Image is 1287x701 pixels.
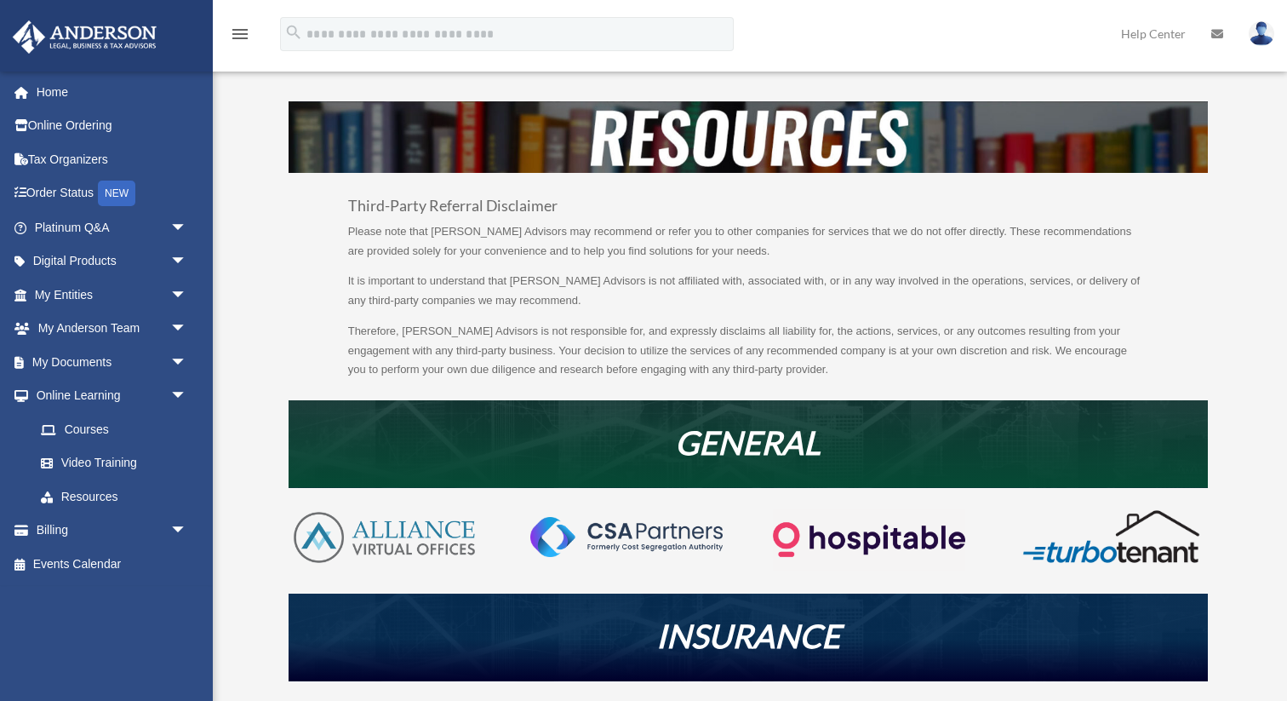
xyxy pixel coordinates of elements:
img: Anderson Advisors Platinum Portal [8,20,162,54]
a: Courses [24,412,213,446]
a: Online Ordering [12,109,213,143]
a: Resources [24,480,204,514]
a: menu [230,30,250,44]
span: arrow_drop_down [170,514,204,549]
a: Tax Organizers [12,142,213,176]
img: Logo-transparent-dark [773,509,964,571]
span: arrow_drop_down [170,312,204,347]
span: arrow_drop_down [170,345,204,380]
a: Billingarrow_drop_down [12,514,213,548]
p: Please note that [PERSON_NAME] Advisors may recommend or refer you to other companies for service... [348,222,1148,273]
span: arrow_drop_down [170,379,204,414]
span: arrow_drop_down [170,244,204,279]
a: Platinum Q&Aarrow_drop_down [12,210,213,244]
img: resources-header [289,101,1208,173]
a: Digital Productsarrow_drop_down [12,244,213,279]
a: Events Calendar [12,547,213,581]
p: It is important to understand that [PERSON_NAME] Advisors is not affiliated with, associated with... [348,272,1148,322]
a: Order StatusNEW [12,176,213,211]
a: My Documentsarrow_drop_down [12,345,213,379]
img: turbotenant [1015,509,1207,565]
span: arrow_drop_down [170,278,204,313]
span: arrow_drop_down [170,210,204,245]
h3: Third-Party Referral Disclaimer [348,198,1148,222]
img: AVO-logo-1-color [289,509,480,566]
a: My Anderson Teamarrow_drop_down [12,312,213,346]
i: menu [230,24,250,44]
em: GENERAL [675,422,821,462]
p: Therefore, [PERSON_NAME] Advisors is not responsible for, and expressly disclaims all liability f... [348,322,1148,380]
em: INSURANCE [656,616,840,655]
div: NEW [98,181,135,206]
i: search [284,23,303,42]
img: CSA-partners-Formerly-Cost-Segregation-Authority [530,517,722,556]
a: Video Training [24,446,213,480]
a: My Entitiesarrow_drop_down [12,278,213,312]
a: Home [12,75,213,109]
img: User Pic [1249,21,1274,46]
a: Online Learningarrow_drop_down [12,379,213,413]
